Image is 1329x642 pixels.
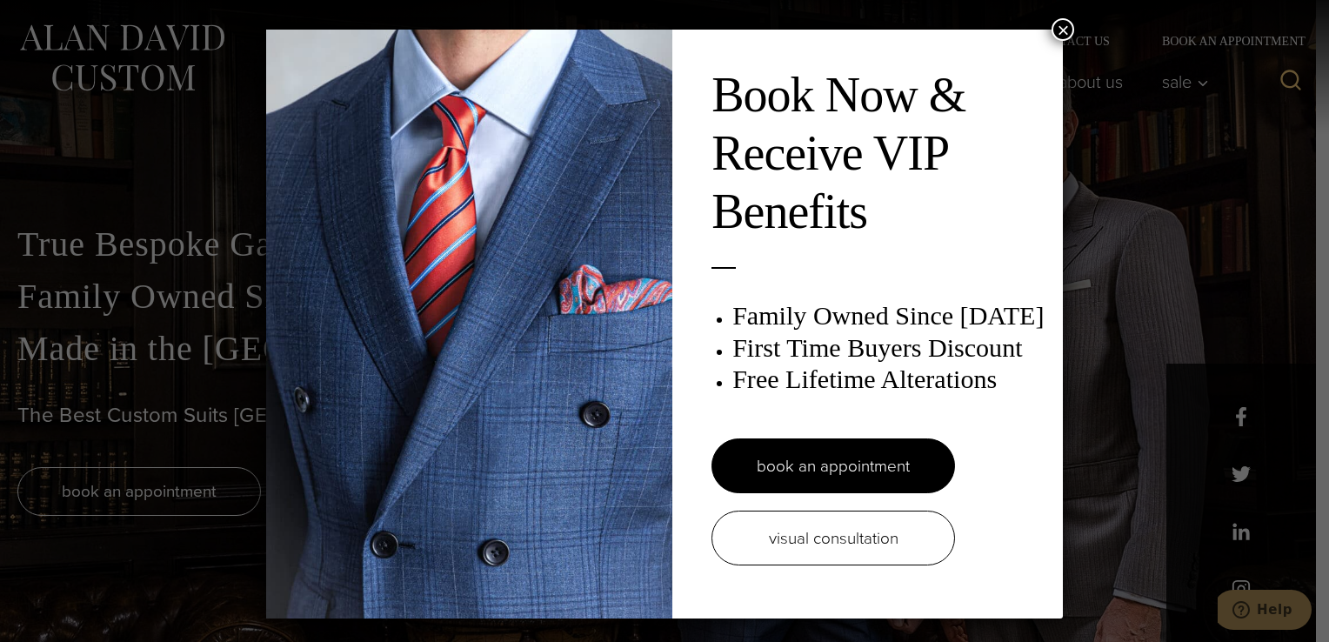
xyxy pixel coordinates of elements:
button: Close [1052,18,1074,41]
a: book an appointment [711,438,955,493]
h3: Free Lifetime Alterations [732,364,1045,395]
a: visual consultation [711,511,955,565]
span: Help [39,12,75,28]
h3: Family Owned Since [DATE] [732,300,1045,331]
h2: Book Now & Receive VIP Benefits [711,66,1045,242]
h3: First Time Buyers Discount [732,332,1045,364]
